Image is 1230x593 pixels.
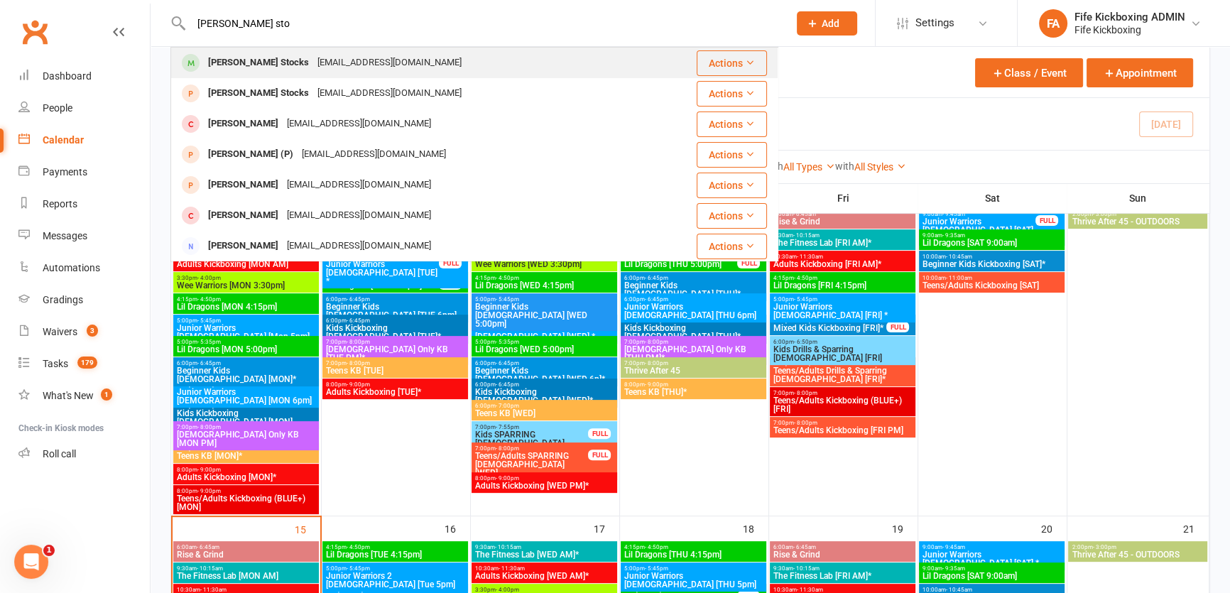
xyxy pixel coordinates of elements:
[325,550,465,559] span: Lil Dragons [TUE 4:15pm]
[43,230,87,241] div: Messages
[77,357,97,369] span: 179
[773,260,913,268] span: Adults Kickboxing [FRI AM]*
[773,396,913,413] span: Teens/Adults Kickboxing (BLUE+) [FRI]
[295,517,320,540] div: 15
[793,211,816,217] span: - 6:45am
[1071,550,1204,559] span: Thrive After 45 - OUTDOORS
[1074,11,1185,23] div: Fife Kickboxing ADMIN
[1092,544,1116,550] span: - 3:00pm
[474,550,614,559] span: The Fitness Lab [WED AM]*
[187,13,778,33] input: Search...
[176,324,316,341] span: Junior Warriors [DEMOGRAPHIC_DATA] [Mon 5pm]
[783,161,835,173] a: All Types
[43,294,83,305] div: Gradings
[197,544,219,550] span: - 6:45am
[325,303,465,320] span: Beginner Kids [DEMOGRAPHIC_DATA] [TUE 6pm]
[624,296,763,303] span: 6:00pm
[474,445,589,452] span: 7:00pm
[1041,516,1067,540] div: 20
[793,544,816,550] span: - 6:45am
[474,587,614,593] span: 3:30pm
[176,339,316,345] span: 5:00pm
[496,475,519,482] span: - 9:00pm
[176,467,316,473] span: 8:00pm
[1183,516,1209,540] div: 21
[197,488,221,494] span: - 9:00pm
[176,473,316,482] span: Adults Kickboxing [MON]*
[773,239,913,247] span: The Fitness Lab [FRI AM]*
[18,252,150,284] a: Automations
[474,544,614,550] span: 9:30am
[624,572,763,589] span: Junior Warriors [DEMOGRAPHIC_DATA] [THU 5pm]
[697,203,767,229] button: Actions
[43,326,77,337] div: Waivers
[1067,183,1209,213] th: Sun
[594,516,619,540] div: 17
[347,544,370,550] span: - 4:50pm
[1035,215,1058,226] div: FULL
[43,166,87,178] div: Payments
[474,366,614,383] span: Beginner Kids [DEMOGRAPHIC_DATA] [WED 6p]*
[773,366,913,383] span: Teens/Adults Drills & Sparring [DEMOGRAPHIC_DATA] [FRI]*
[176,317,316,324] span: 5:00pm
[797,11,857,36] button: Add
[794,275,817,281] span: - 4:50pm
[474,345,614,354] span: Lil Dragons [WED 5:00pm]
[922,275,1062,281] span: 10:00am
[624,388,763,396] span: Teens KB [THU]*
[43,448,76,459] div: Roll call
[176,494,316,511] span: Teens/Adults Kickboxing (BLUE+) [MON]
[922,211,1036,217] span: 9:00am
[474,275,614,281] span: 4:15pm
[325,260,440,285] span: Junior Warriors [DEMOGRAPHIC_DATA] [TUE] *
[946,275,972,281] span: - 11:00am
[624,381,763,388] span: 8:00pm
[283,205,435,226] div: [EMAIL_ADDRESS][DOMAIN_NAME]
[200,587,227,593] span: - 11:30am
[892,516,918,540] div: 19
[176,550,316,559] span: Rise & Grind
[942,211,965,217] span: - 9:45am
[496,381,519,388] span: - 6:45pm
[325,381,465,388] span: 8:00pm
[822,18,839,29] span: Add
[922,254,1062,260] span: 10:00am
[773,275,913,281] span: 4:15pm
[624,544,763,550] span: 4:15pm
[325,366,465,375] span: Teens KB [TUE]
[474,452,589,477] span: Teens/Adults SPARRING [DEMOGRAPHIC_DATA] [WED]
[204,144,298,165] div: [PERSON_NAME] (P)
[43,70,92,82] div: Dashboard
[18,380,150,412] a: What's New1
[922,544,1062,550] span: 9:00am
[197,317,221,324] span: - 5:45pm
[176,360,316,366] span: 6:00pm
[922,565,1062,572] span: 9:00am
[624,550,763,559] span: Lil Dragons [THU 4:15pm]
[325,281,440,290] span: Lil Dragons [TUE 5:00pm]
[325,296,465,303] span: 6:00pm
[773,550,913,559] span: Rise & Grind
[204,114,283,134] div: [PERSON_NAME]
[624,339,763,345] span: 7:00pm
[697,50,767,76] button: Actions
[176,281,316,290] span: Wee Warriors [MON 3:30pm]
[176,303,316,311] span: Lil Dragons [MON 4:15pm]
[176,430,316,447] span: [DEMOGRAPHIC_DATA] Only KB [MON PM]
[197,275,221,281] span: - 4:00pm
[474,475,614,482] span: 8:00pm
[18,316,150,348] a: Waivers 3
[946,254,972,260] span: - 10:45am
[645,339,668,345] span: - 8:00pm
[922,587,1062,593] span: 10:00am
[197,296,221,303] span: - 4:50pm
[325,360,465,366] span: 7:00pm
[325,565,465,572] span: 5:00pm
[922,572,1062,580] span: Lil Dragons [SAT 9:00am]
[474,430,589,456] span: Kids SPARRING [DEMOGRAPHIC_DATA] [WED]
[347,296,370,303] span: - 6:45pm
[624,345,763,362] span: [DEMOGRAPHIC_DATA] Only KB [THU PM]*
[445,516,470,540] div: 16
[496,339,519,345] span: - 5:35pm
[794,339,817,345] span: - 6:50pm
